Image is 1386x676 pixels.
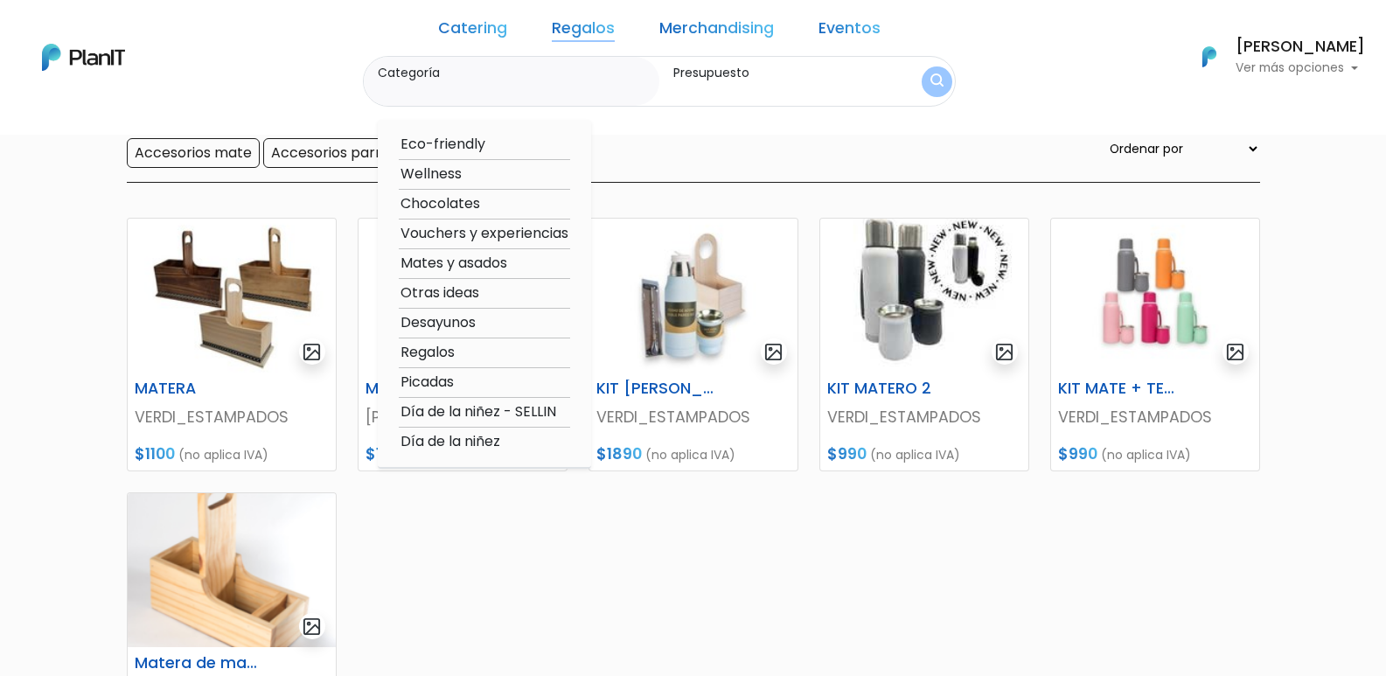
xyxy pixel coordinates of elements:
h6: KIT MATE + TERMO [1048,380,1191,398]
option: Día de la niñez [399,431,570,453]
span: $990 [827,443,867,464]
span: $1200 [366,443,410,464]
p: [PERSON_NAME]’s [366,406,560,429]
option: Otras ideas [399,282,570,304]
img: thumb_2000___2000-Photoroom_-_2025-06-04T153157.346.jpg [128,219,336,373]
h6: MATERA [124,380,268,398]
option: Desayunos [399,312,570,334]
a: gallery-light KIT [PERSON_NAME] VERDI_ESTAMPADOS $1890 (no aplica IVA) [589,218,798,471]
a: gallery-light KIT MATE + TERMO VERDI_ESTAMPADOS $990 (no aplica IVA) [1050,218,1260,471]
img: gallery-light [1225,342,1245,362]
img: gallery-light [763,342,784,362]
span: $1890 [596,443,642,464]
span: (no aplica IVA) [870,446,960,463]
button: PlanIt Logo [PERSON_NAME] Ver más opciones [1180,34,1365,80]
a: gallery-light MATERA [PERSON_NAME]’s $1200 +IVA [358,218,568,471]
label: Categoría [378,64,652,82]
option: Picadas [399,372,570,394]
img: thumb_WhatsApp_Image_2025-07-02_at_10.17.08.jpeg [820,219,1028,373]
a: Merchandising [659,21,774,42]
div: ¿Necesitás ayuda? [90,17,252,51]
img: gallery-light [994,342,1014,362]
img: thumb_2000___2000-Photoroom_-_2025-06-04T155319.596.jpg [359,219,567,373]
img: thumb_2000___2000-Photoroom_-_2025-07-01T113819.306.jpg [589,219,797,373]
img: thumb_688cd36894cd4_captura-de-pantalla-2025-08-01-114651.png [128,493,336,647]
input: Accesorios mate [127,138,260,168]
a: gallery-light KIT MATERO 2 VERDI_ESTAMPADOS $990 (no aplica IVA) [819,218,1029,471]
p: VERDI_ESTAMPADOS [827,406,1021,429]
p: VERDI_ESTAMPADOS [1058,406,1252,429]
a: Catering [438,21,507,42]
h6: Matera de madera con Porta Celular [124,654,268,673]
p: VERDI_ESTAMPADOS [135,406,329,429]
option: Regalos [399,342,570,364]
span: $1100 [135,443,175,464]
option: Vouchers y experiencias [399,223,570,245]
span: $990 [1058,443,1097,464]
input: Accesorios parrilla [263,138,407,168]
option: Día de la niñez - SELLIN [399,401,570,423]
img: PlanIt Logo [42,44,125,71]
img: gallery-light [302,617,322,637]
span: (no aplica IVA) [645,446,735,463]
a: gallery-light MATERA VERDI_ESTAMPADOS $1100 (no aplica IVA) [127,218,337,471]
option: Eco-friendly [399,134,570,156]
img: thumb_2000___2000-Photoroom_-_2025-07-02T103351.963.jpg [1051,219,1259,373]
img: search_button-432b6d5273f82d61273b3651a40e1bd1b912527efae98b1b7a1b2c0702e16a8d.svg [930,73,944,90]
label: Presupuesto [673,64,889,82]
h6: KIT MATERO 2 [817,380,960,398]
span: (no aplica IVA) [178,446,268,463]
img: gallery-light [302,342,322,362]
option: Mates y asados [399,253,570,275]
p: VERDI_ESTAMPADOS [596,406,791,429]
p: Ver más opciones [1236,62,1365,74]
h6: KIT [PERSON_NAME] [586,380,729,398]
img: PlanIt Logo [1190,38,1229,76]
h6: [PERSON_NAME] [1236,39,1365,55]
span: (no aplica IVA) [1101,446,1191,463]
option: Wellness [399,164,570,185]
option: Chocolates [399,193,570,215]
a: Eventos [818,21,881,42]
a: Regalos [552,21,615,42]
